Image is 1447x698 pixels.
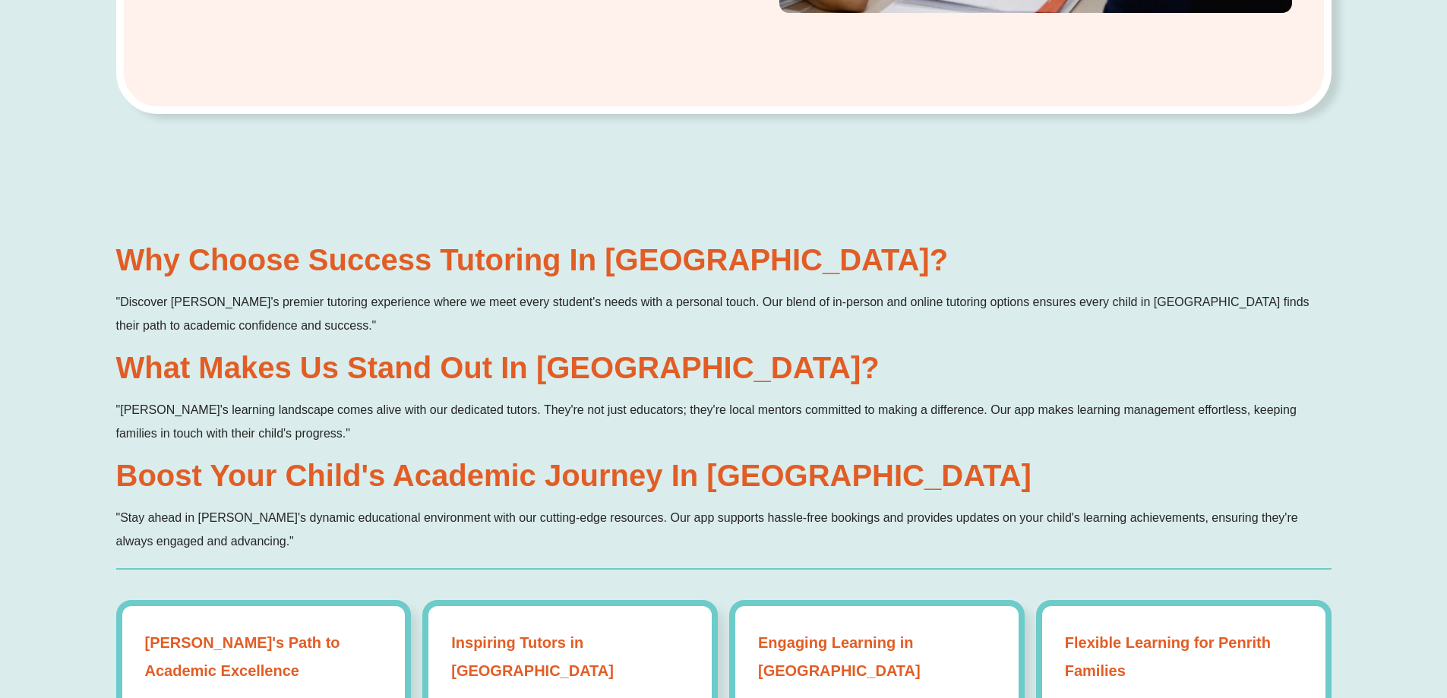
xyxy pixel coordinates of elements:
iframe: Chat Widget [1194,526,1447,698]
h2: What Makes Us Stand Out in [GEOGRAPHIC_DATA]? [116,352,1332,383]
h2: Boost Your Child's Academic Journey in [GEOGRAPHIC_DATA] [116,460,1332,491]
strong: Engaging Learning in [GEOGRAPHIC_DATA] [758,629,996,685]
p: "Stay ahead in [PERSON_NAME]'s dynamic educational environment with our cutting-edge resources. O... [116,506,1332,553]
strong: Flexible Learning for Penrith Families [1065,629,1303,685]
p: "[PERSON_NAME]'s learning landscape comes alive with our dedicated tutors. They're not just educa... [116,398,1332,445]
h2: Why Choose Success Tutoring in [GEOGRAPHIC_DATA]? [116,245,1332,275]
strong: Inspiring Tutors in [GEOGRAPHIC_DATA] [451,629,689,685]
p: "Discover [PERSON_NAME]'s premier tutoring experience where we meet every student's needs with a ... [116,290,1332,337]
strong: [PERSON_NAME]'s Path to Academic Excellence [145,629,383,685]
